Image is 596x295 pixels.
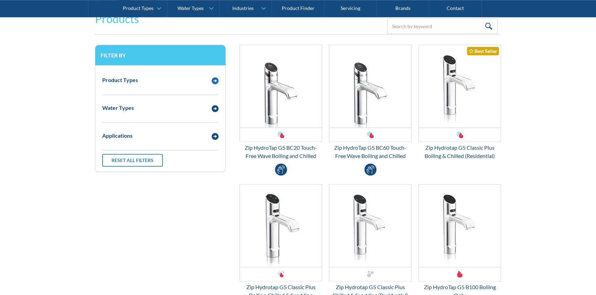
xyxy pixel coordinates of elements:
img: Zip HydroTap G5 BC60 Touch-Free Wave Boiling and Chilled [329,45,411,127]
a: Zip HydroTap G5 BC20 Touch-Free Wave Boiling and ChilledZip HydroTap G5 BC20 Touch-Free Wave Boil... [240,45,322,160]
div: Applications [102,132,132,140]
div: Zip HydroTap G5 BC60 Touch-Free Wave Boiling and Chilled [329,144,412,160]
img: Zip Hydrotap G5 Classic Plus Boiling & Chilled (Residential) [419,45,501,127]
h2: Products [95,11,139,27]
input: Search by keyword [387,19,498,34]
img: Zip HydroTap G5 B100 Boiling Only [419,184,501,267]
img: Zip HydroTap G5 BC20 Touch-Free Wave Boiling and Chilled [240,45,322,127]
div: Zip Hydrotap G5 Classic Plus Boiling & Chilled (Residential) [418,144,501,160]
div: Water Types [178,5,204,11]
div: Product Types [102,76,138,84]
img: Zip Hydrotap G5 Classic Plus Boiling, Chilled & Sparkling (Residential) [240,184,322,267]
a: Reset all filters [102,154,163,167]
a: Zip Hydrotap G5 Classic Plus Boiling & Chilled (Residential)Best SellerZip Hydrotap G5 Classic Pl... [418,45,501,160]
img: Zip Hydrotap G5 Classic Plus Chilled & Sparkling (Residential) [329,184,411,267]
a: Zip HydroTap G5 BC60 Touch-Free Wave Boiling and ChilledZip HydroTap G5 BC60 Touch-Free Wave Boil... [329,45,412,160]
div: Product Types [123,5,153,11]
div: Water Types [102,104,134,112]
div: Industries [232,5,254,11]
div: Zip HydroTap G5 BC20 Touch-Free Wave Boiling and Chilled [240,144,322,160]
div: Best Seller [467,47,499,55]
h3: Filter by [100,52,220,58]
